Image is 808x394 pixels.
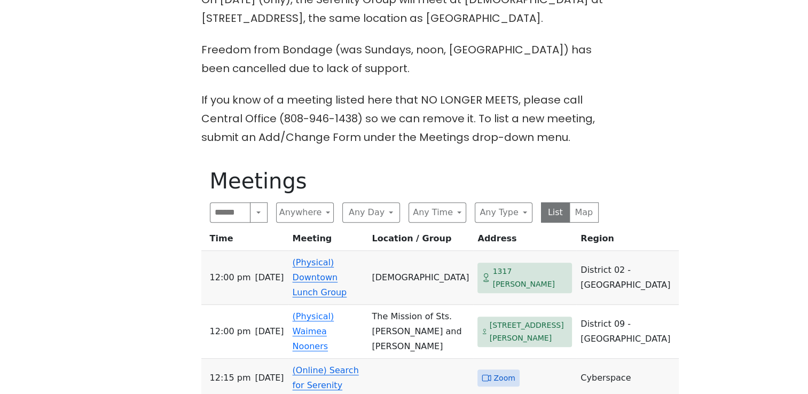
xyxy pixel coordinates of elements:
span: 12:00 PM [210,270,251,285]
button: Any Type [475,202,532,223]
button: Any Time [409,202,466,223]
button: Map [569,202,599,223]
h1: Meetings [210,168,599,194]
span: [DATE] [255,324,284,339]
th: Address [473,231,576,251]
a: (Online) Search for Serenity [293,365,359,390]
button: Anywhere [276,202,334,223]
button: Any Day [342,202,400,223]
p: If you know of a meeting listed here that NO LONGER MEETS, please call Central Office (808-946-14... [201,91,607,147]
button: Search [250,202,267,223]
span: [DATE] [255,270,284,285]
button: List [541,202,570,223]
th: Region [576,231,679,251]
span: [STREET_ADDRESS][PERSON_NAME] [490,319,568,345]
th: Meeting [288,231,368,251]
td: District 02 - [GEOGRAPHIC_DATA] [576,251,679,305]
span: 12:15 PM [210,371,251,385]
span: 12:00 PM [210,324,251,339]
span: [DATE] [255,371,284,385]
th: Time [201,231,288,251]
span: 1317 [PERSON_NAME] [493,265,568,291]
input: Search [210,202,251,223]
a: (Physical) Downtown Lunch Group [293,257,347,297]
p: Freedom from Bondage (was Sundays, noon, [GEOGRAPHIC_DATA]) has been cancelled due to lack of sup... [201,41,607,78]
td: District 09 - [GEOGRAPHIC_DATA] [576,305,679,359]
a: (Physical) Waimea Nooners [293,311,334,351]
span: Zoom [493,372,515,385]
td: [DEMOGRAPHIC_DATA] [367,251,473,305]
td: The Mission of Sts. [PERSON_NAME] and [PERSON_NAME] [367,305,473,359]
th: Location / Group [367,231,473,251]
